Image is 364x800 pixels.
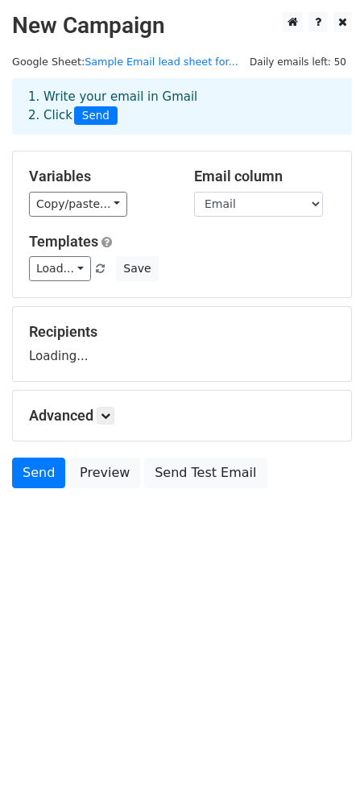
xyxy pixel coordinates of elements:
h5: Variables [29,168,170,185]
small: Google Sheet: [12,56,238,68]
span: Send [74,106,118,126]
a: Copy/paste... [29,192,127,217]
a: Preview [69,458,140,488]
span: Daily emails left: 50 [244,53,352,71]
div: 1. Write your email in Gmail 2. Click [16,88,348,125]
h5: Recipients [29,323,335,341]
a: Send [12,458,65,488]
h2: New Campaign [12,12,352,39]
a: Sample Email lead sheet for... [85,56,238,68]
div: Loading... [29,323,335,365]
a: Load... [29,256,91,281]
a: Send Test Email [144,458,267,488]
button: Save [116,256,158,281]
a: Daily emails left: 50 [244,56,352,68]
h5: Advanced [29,407,335,425]
a: Templates [29,233,98,250]
h5: Email column [194,168,335,185]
